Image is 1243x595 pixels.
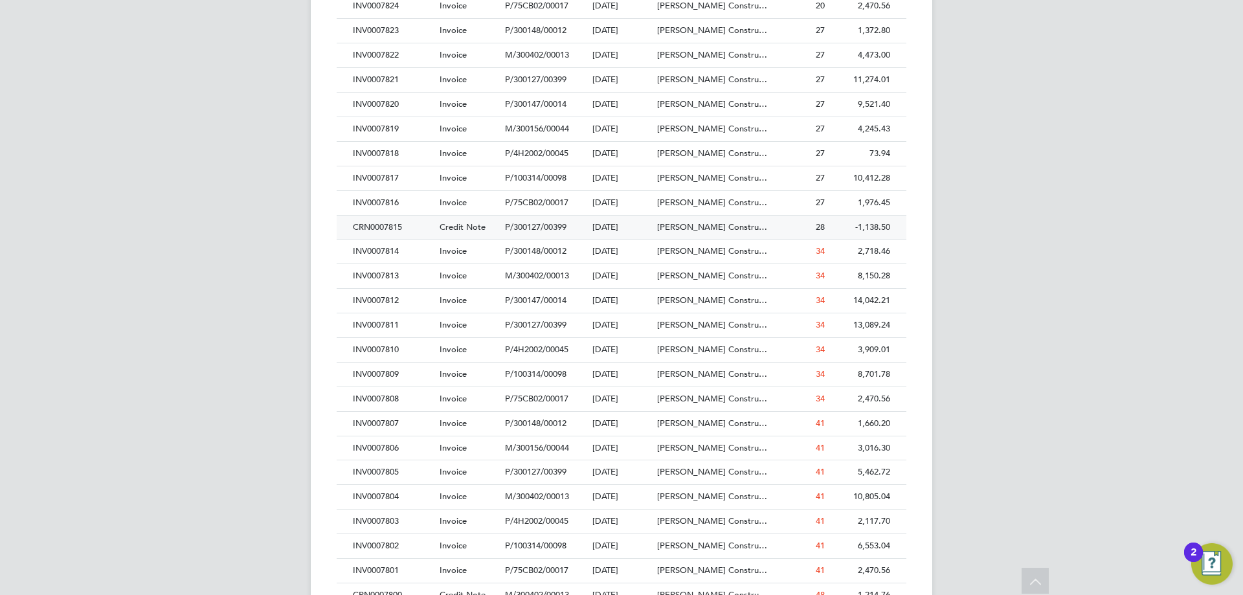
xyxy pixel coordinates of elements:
div: INV0007808 [350,387,436,411]
span: [PERSON_NAME] Constru… [657,74,767,85]
span: [PERSON_NAME] Constru… [657,25,767,36]
div: [DATE] [589,338,655,362]
div: INV0007822 [350,43,436,67]
div: INV0007819 [350,117,436,141]
div: [DATE] [589,43,655,67]
span: 27 [816,197,825,208]
span: 41 [816,466,825,477]
span: Invoice [440,319,467,330]
span: [PERSON_NAME] Constru… [657,123,767,134]
span: P/300127/00399 [505,319,566,330]
span: 41 [816,442,825,453]
div: [DATE] [589,142,655,166]
span: 34 [816,393,825,404]
div: [DATE] [589,510,655,533]
div: 8,150.28 [828,264,893,288]
span: Invoice [440,540,467,551]
div: INV0007814 [350,240,436,264]
span: [PERSON_NAME] Constru… [657,148,767,159]
span: 41 [816,565,825,576]
span: 27 [816,172,825,183]
div: INV0007803 [350,510,436,533]
span: 27 [816,148,825,159]
div: 11,274.01 [828,68,893,92]
div: 14,042.21 [828,289,893,313]
div: 3,909.01 [828,338,893,362]
div: [DATE] [589,216,655,240]
span: P/300127/00399 [505,466,566,477]
div: 9,521.40 [828,93,893,117]
span: P/300147/00014 [505,295,566,306]
span: P/300148/00012 [505,245,566,256]
div: INV0007816 [350,191,436,215]
div: [DATE] [589,559,655,583]
div: 4,245.43 [828,117,893,141]
div: 1,372.80 [828,19,893,43]
div: 4,473.00 [828,43,893,67]
span: P/4H2002/00045 [505,515,568,526]
span: 41 [816,491,825,502]
span: P/4H2002/00045 [505,148,568,159]
div: 5,462.72 [828,460,893,484]
span: P/300148/00012 [505,25,566,36]
span: P/100314/00098 [505,540,566,551]
div: [DATE] [589,240,655,264]
span: 34 [816,319,825,330]
div: INV0007805 [350,460,436,484]
div: 2,117.70 [828,510,893,533]
span: [PERSON_NAME] Constru… [657,98,767,109]
span: P/300127/00399 [505,221,566,232]
span: 27 [816,74,825,85]
div: 8,701.78 [828,363,893,387]
div: 73.94 [828,142,893,166]
div: INV0007809 [350,363,436,387]
div: [DATE] [589,289,655,313]
div: [DATE] [589,19,655,43]
span: 34 [816,270,825,281]
span: P/75CB02/00017 [505,393,568,404]
span: Invoice [440,270,467,281]
div: -1,138.50 [828,216,893,240]
div: INV0007807 [350,412,436,436]
div: INV0007818 [350,142,436,166]
div: 1,976.45 [828,191,893,215]
div: CRN0007815 [350,216,436,240]
div: 6,553.04 [828,534,893,558]
span: Invoice [440,466,467,477]
div: [DATE] [589,387,655,411]
span: Invoice [440,172,467,183]
span: 34 [816,368,825,379]
span: P/75CB02/00017 [505,197,568,208]
span: M/300402/00013 [505,270,569,281]
span: Invoice [440,74,467,85]
span: 34 [816,344,825,355]
span: Invoice [440,565,467,576]
div: INV0007804 [350,485,436,509]
span: [PERSON_NAME] Constru… [657,491,767,502]
span: M/300156/00044 [505,442,569,453]
span: 27 [816,49,825,60]
div: [DATE] [589,117,655,141]
span: [PERSON_NAME] Constru… [657,540,767,551]
span: P/100314/00098 [505,172,566,183]
span: [PERSON_NAME] Constru… [657,368,767,379]
span: P/75CB02/00017 [505,565,568,576]
span: 27 [816,25,825,36]
span: P/300147/00014 [505,98,566,109]
span: Invoice [440,148,467,159]
span: Invoice [440,98,467,109]
div: [DATE] [589,93,655,117]
div: 1,660.20 [828,412,893,436]
span: 28 [816,221,825,232]
span: [PERSON_NAME] Constru… [657,515,767,526]
div: 2,718.46 [828,240,893,264]
div: [DATE] [589,436,655,460]
div: INV0007806 [350,436,436,460]
div: 10,805.04 [828,485,893,509]
div: INV0007817 [350,166,436,190]
div: [DATE] [589,363,655,387]
span: M/300402/00013 [505,491,569,502]
span: Invoice [440,197,467,208]
span: [PERSON_NAME] Constru… [657,245,767,256]
span: [PERSON_NAME] Constru… [657,197,767,208]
